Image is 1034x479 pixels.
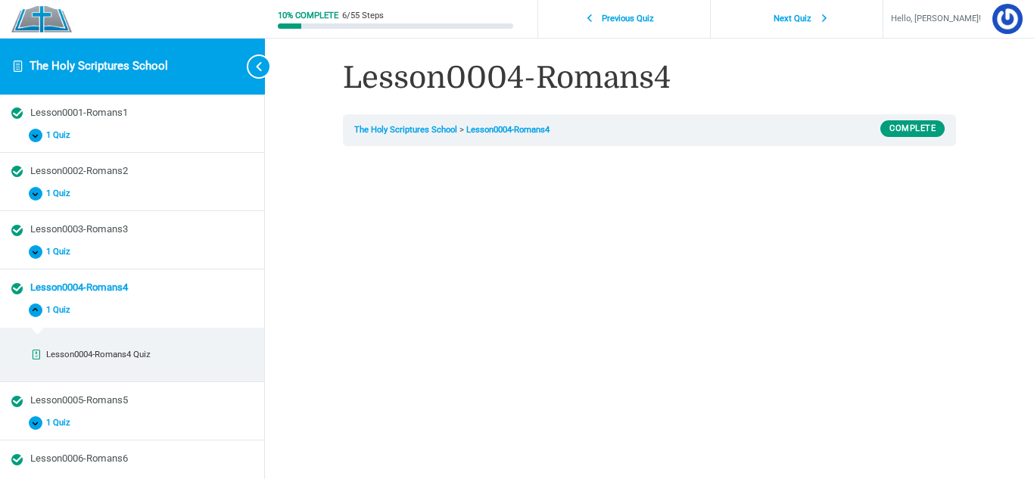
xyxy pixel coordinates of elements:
[880,120,945,137] div: Complete
[42,418,79,428] span: 1 Quiz
[235,38,265,95] button: Toggle sidebar navigation
[11,183,253,205] button: 1 Quiz
[11,396,23,407] div: Completed
[11,393,253,408] a: Completed Lesson0005-Romans5
[30,106,253,120] div: Lesson0001-Romans1
[11,166,23,177] div: Completed
[42,188,79,199] span: 1 Quiz
[11,241,253,263] button: 1 Quiz
[343,114,956,146] nav: Breadcrumbs
[42,247,79,257] span: 1 Quiz
[343,57,956,99] h1: Lesson0004-Romans4
[466,125,550,135] a: Lesson0004-Romans4
[278,11,338,20] div: 10% Complete
[30,222,253,237] div: Lesson0003-Romans3
[11,222,253,237] a: Completed Lesson0003-Romans3
[765,14,821,24] span: Next Quiz
[354,125,457,135] a: The Holy Scriptures School
[42,305,79,316] span: 1 Quiz
[891,11,981,27] span: Hello, [PERSON_NAME]!
[30,281,253,295] div: Lesson0004-Romans4
[11,107,23,119] div: Completed
[11,281,253,295] a: Completed Lesson0004-Romans4
[11,283,23,294] div: Completed
[30,59,168,73] a: The Holy Scriptures School
[30,350,42,361] div: Completed
[11,225,23,236] div: Completed
[11,124,253,146] button: 1 Quiz
[11,300,253,322] button: 1 Quiz
[30,164,253,179] div: Lesson0002-Romans2
[542,5,706,33] a: Previous Quiz
[17,344,248,365] a: Completed Lesson0004-Romans4 Quiz
[11,452,253,466] a: Completed Lesson0006-Romans6
[11,454,23,465] div: Completed
[30,452,253,466] div: Lesson0006-Romans6
[46,348,244,361] div: Lesson0004-Romans4 Quiz
[11,412,253,434] button: 1 Quiz
[342,11,384,20] div: 6/55 Steps
[11,106,253,120] a: Completed Lesson0001-Romans1
[593,14,663,24] span: Previous Quiz
[715,5,880,33] a: Next Quiz
[30,393,253,408] div: Lesson0005-Romans5
[42,130,79,141] span: 1 Quiz
[11,164,253,179] a: Completed Lesson0002-Romans2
